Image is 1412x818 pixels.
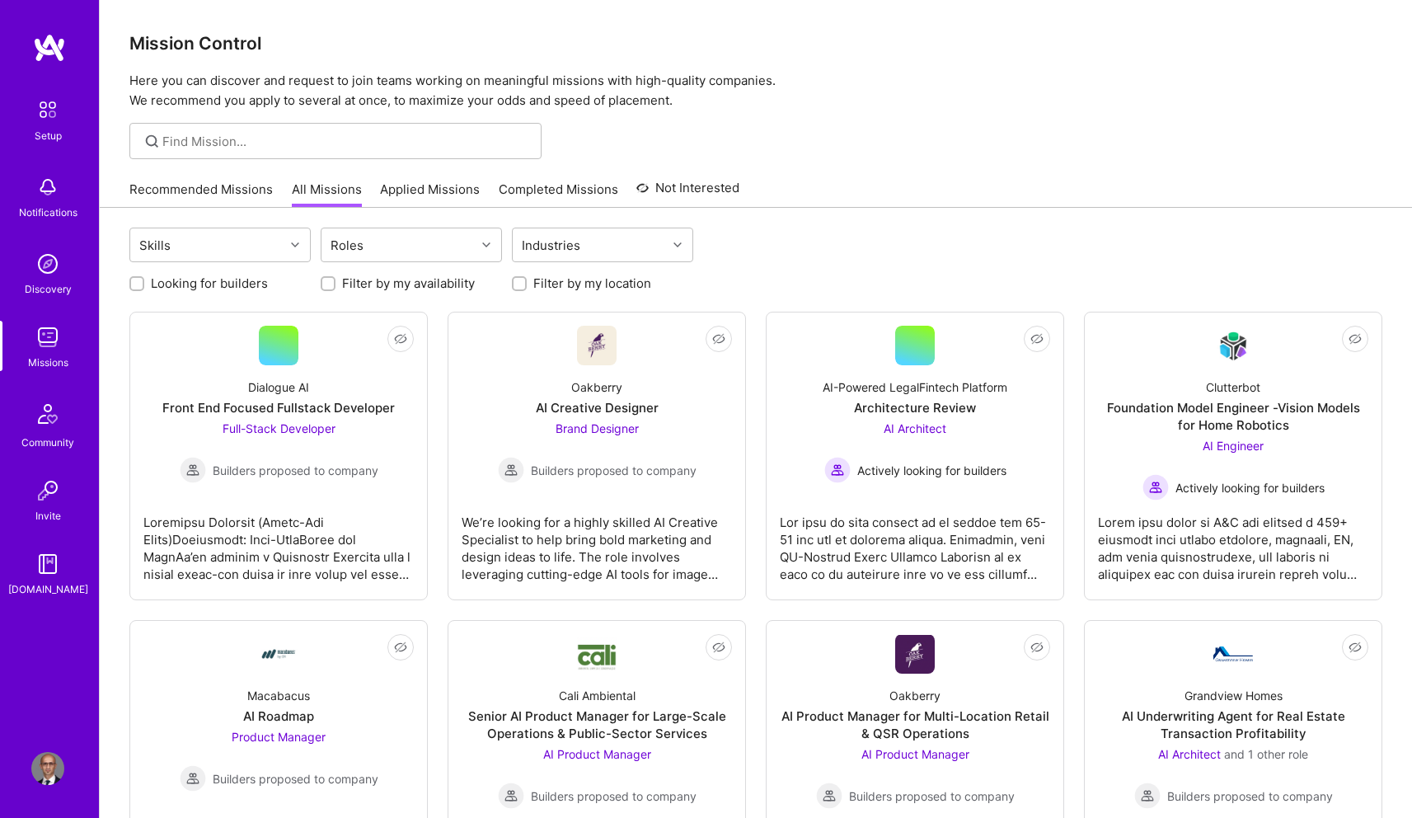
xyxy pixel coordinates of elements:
img: Community [28,394,68,434]
img: Builders proposed to company [180,457,206,483]
span: Brand Designer [556,421,639,435]
img: Company Logo [577,637,617,671]
div: [DOMAIN_NAME] [8,581,88,598]
a: Recommended Missions [129,181,273,208]
span: Builders proposed to company [213,770,378,787]
div: Notifications [19,204,77,221]
img: Company Logo [895,635,935,674]
div: We’re looking for a highly skilled AI Creative Specialist to help bring bold marketing and design... [462,501,732,583]
span: Product Manager [232,730,326,744]
div: Lorem ipsu dolor si A&C adi elitsed d 459+ eiusmodt inci utlabo etdolore, magnaali, EN, adm venia... [1098,501,1368,583]
span: Builders proposed to company [531,462,697,479]
div: AI Creative Designer [536,399,659,416]
img: Invite [31,474,64,507]
a: All Missions [292,181,362,208]
i: icon Chevron [482,241,490,249]
div: AI Product Manager for Multi-Location Retail & QSR Operations [780,708,1050,742]
span: Builders proposed to company [531,787,697,805]
div: Setup [35,127,62,144]
h3: Mission Control [129,33,1382,54]
span: AI Architect [884,421,946,435]
div: Senior AI Product Manager for Large-Scale Operations & Public-Sector Services [462,708,732,742]
img: Builders proposed to company [1134,783,1161,809]
a: Company LogoOakberryAI Creative DesignerBrand Designer Builders proposed to companyBuilders propo... [462,326,732,586]
img: logo [33,33,66,63]
a: AI-Powered LegalFintech PlatformArchitecture ReviewAI Architect Actively looking for buildersActi... [780,326,1050,586]
div: AI Underwriting Agent for Real Estate Transaction Profitability [1098,708,1368,742]
div: Industries [518,233,584,257]
label: Filter by my availability [342,275,475,292]
span: AI Architect [1158,747,1221,761]
img: Builders proposed to company [498,783,524,809]
div: Grandview Homes [1184,687,1283,704]
i: icon EyeClosed [394,641,407,654]
span: Actively looking for builders [1175,479,1325,496]
a: Company LogoClutterbotFoundation Model Engineer -Vision Models for Home RoboticsAI Engineer Activ... [1098,326,1368,586]
img: Builders proposed to company [816,783,842,809]
img: User Avatar [31,752,64,785]
div: AI-Powered LegalFintech Platform [823,378,1007,396]
img: Company Logo [259,634,298,674]
i: icon EyeClosed [712,332,725,346]
i: icon EyeClosed [394,332,407,346]
div: Foundation Model Engineer -Vision Models for Home Robotics [1098,399,1368,434]
span: and 1 other role [1224,747,1308,761]
input: Find Mission... [162,133,529,150]
i: icon Chevron [291,241,299,249]
img: Builders proposed to company [180,765,206,792]
img: setup [30,92,65,127]
img: Company Logo [577,326,617,365]
label: Looking for builders [151,275,268,292]
span: AI Product Manager [861,747,969,761]
a: User Avatar [27,752,68,785]
img: teamwork [31,321,64,354]
div: Discovery [25,280,72,298]
span: Builders proposed to company [213,462,378,479]
img: guide book [31,548,64,581]
div: Community [21,434,74,451]
a: Dialogue AIFront End Focused Fullstack DeveloperFull-Stack Developer Builders proposed to company... [143,326,414,586]
i: icon SearchGrey [143,132,162,151]
span: Full-Stack Developer [223,421,335,435]
div: Dialogue AI [248,378,309,396]
div: Macabacus [247,687,310,704]
p: Here you can discover and request to join teams working on meaningful missions with high-quality ... [129,71,1382,110]
div: Oakberry [571,378,622,396]
i: icon Chevron [673,241,682,249]
div: Clutterbot [1206,378,1260,396]
img: Company Logo [1213,327,1253,365]
img: discovery [31,247,64,280]
div: Skills [135,233,175,257]
div: Oakberry [889,687,941,704]
div: Architecture Review [854,399,976,416]
a: Applied Missions [380,181,480,208]
div: Cali Ambiental [559,687,636,704]
img: Actively looking for builders [824,457,851,483]
i: icon EyeClosed [1030,332,1044,346]
label: Filter by my location [533,275,651,292]
span: Builders proposed to company [849,787,1015,805]
span: Builders proposed to company [1167,787,1333,805]
i: icon EyeClosed [1349,641,1362,654]
img: Actively looking for builders [1142,474,1169,501]
img: bell [31,171,64,204]
div: Roles [326,233,368,257]
a: Not Interested [636,178,739,208]
span: AI Product Manager [543,747,651,761]
i: icon EyeClosed [1349,332,1362,346]
img: Company Logo [1213,646,1253,661]
div: Lor ipsu do sita consect ad el seddoe tem 65-51 inc utl et dolorema aliqua. Enimadmin, veni QU-No... [780,501,1050,583]
i: icon EyeClosed [712,641,725,654]
div: Invite [35,507,61,524]
div: AI Roadmap [243,708,314,725]
div: Front End Focused Fullstack Developer [162,399,395,416]
span: Actively looking for builders [857,462,1006,479]
i: icon EyeClosed [1030,641,1044,654]
div: Loremipsu Dolorsit (Ametc-Adi Elits)Doeiusmodt: Inci-UtlaBoree dol MagnAa’en adminim v Quisnostr ... [143,501,414,583]
div: Missions [28,354,68,371]
a: Completed Missions [499,181,618,208]
img: Builders proposed to company [498,457,524,483]
span: AI Engineer [1203,439,1264,453]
